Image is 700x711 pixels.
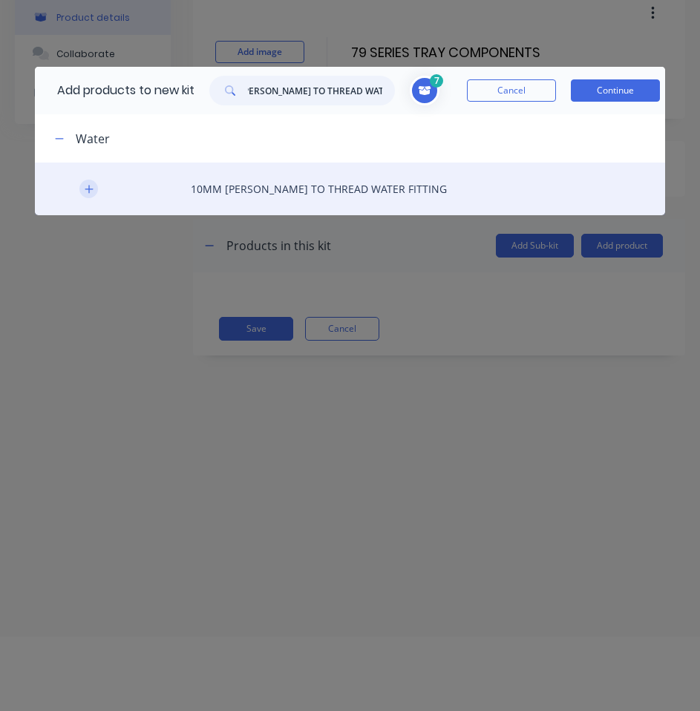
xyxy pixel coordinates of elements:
[35,163,665,215] div: 10MM [PERSON_NAME] TO THREAD WATER FITTING
[430,74,443,88] span: 7
[35,67,194,114] div: Add products to new kit
[571,79,660,102] button: Continue
[248,76,395,105] input: Search...
[467,79,556,102] button: Cancel
[76,130,110,148] div: Water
